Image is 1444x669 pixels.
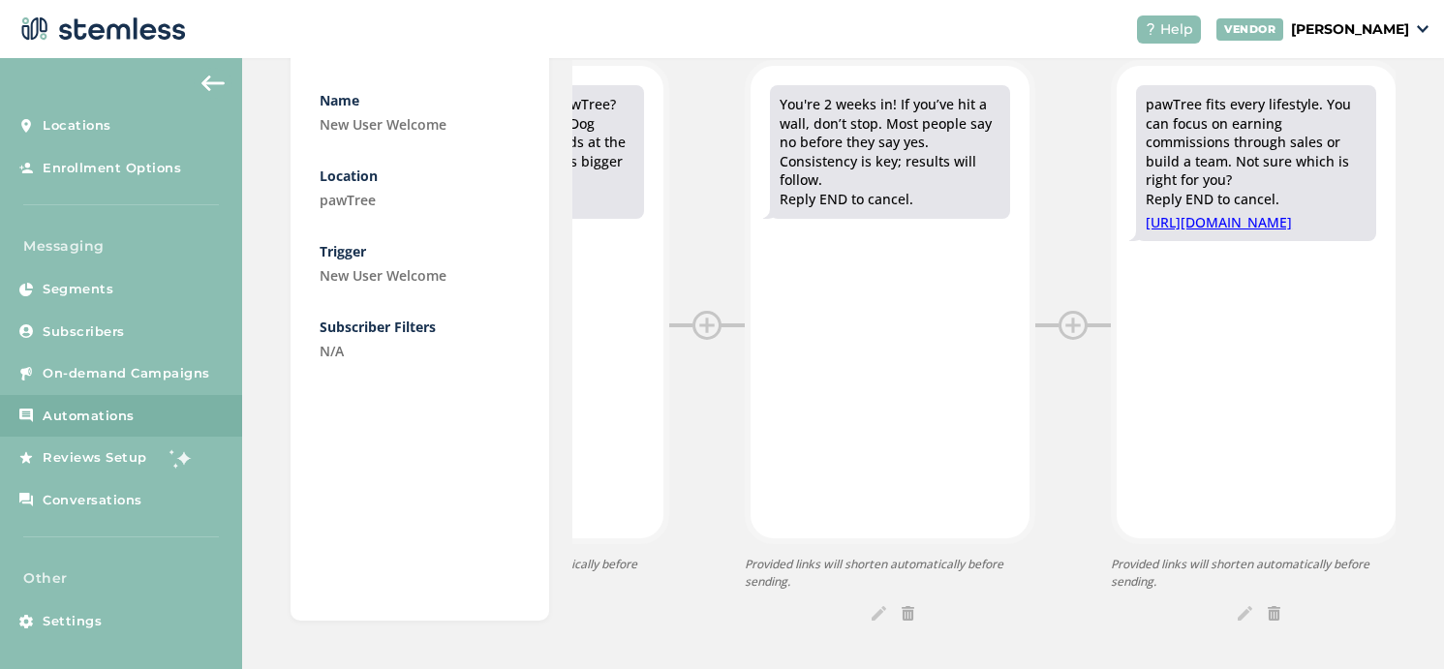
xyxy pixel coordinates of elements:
p: Provided links will shorten automatically before sending. [1111,556,1401,591]
iframe: Chat Widget [1347,576,1444,669]
img: icon-help-white-03924b79.svg [1145,23,1156,35]
a: [URL][DOMAIN_NAME] [1146,213,1367,232]
label: Subscriber Filters [320,317,520,337]
span: On-demand Campaigns [43,364,210,383]
span: Segments [43,280,113,299]
label: Location [320,166,520,186]
img: logo-dark-0685b13c.svg [15,10,186,48]
img: icon-pencil-2-b80368bf.svg [1238,606,1252,621]
span: Locations [43,116,111,136]
div: VENDOR [1216,18,1283,41]
label: New User Welcome [320,265,520,286]
label: Name [320,90,520,110]
span: Conversations [43,491,142,510]
img: icon-arrow-back-accent-c549486e.svg [201,76,225,91]
label: Trigger [320,241,520,261]
img: icon-trash-caa66b4b.svg [902,606,914,621]
span: Help [1160,19,1193,40]
div: pawTree fits every lifestyle. You can focus on earning commissions through sales or build a team.... [1146,95,1367,209]
label: N/A [320,341,520,361]
div: You're 2 weeks in! If you’ve hit a wall, don’t stop. Most people say no before they say yes. Cons... [780,95,1000,209]
p: Provided links will shorten automatically before sending. [745,556,1035,591]
p: [PERSON_NAME] [1291,19,1409,40]
span: Enrollment Options [43,159,181,178]
img: icon-pencil-2-b80368bf.svg [872,606,886,621]
span: Settings [43,612,102,631]
span: Reviews Setup [43,448,147,468]
img: icon-trash-caa66b4b.svg [1268,606,1280,621]
label: New User Welcome [320,114,520,135]
img: glitter-stars-b7820f95.gif [162,439,200,477]
img: icon_down-arrow-small-66adaf34.svg [1417,25,1429,33]
span: Automations [43,407,135,426]
span: Subscribers [43,322,125,342]
label: pawTree [320,190,520,210]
